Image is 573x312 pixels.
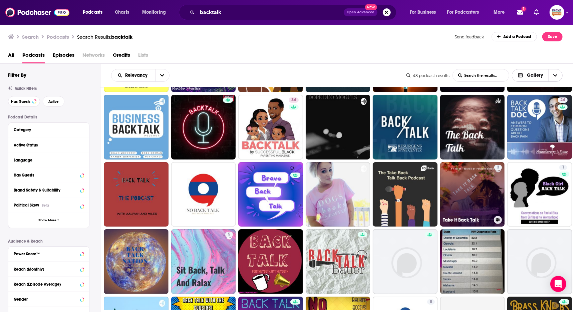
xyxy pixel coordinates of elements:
[14,188,78,193] div: Brand Safety & Suitability
[142,8,166,17] span: Monitoring
[550,276,566,292] div: Open Intercom Messenger
[14,265,84,273] button: Reach (Monthly)
[406,73,450,78] div: 43 podcast results
[228,231,230,238] span: 5
[15,86,37,91] span: Quick Filters
[137,7,175,18] button: open menu
[14,297,78,302] div: Gender
[410,8,436,17] span: For Business
[497,164,499,171] span: 3
[111,69,170,82] h2: Choose List sort
[542,32,563,41] button: Save
[507,95,572,160] a: 24
[8,72,26,78] h2: Filter By
[111,34,132,40] span: backtalk
[427,299,435,305] a: 5
[22,50,45,63] a: Podcasts
[225,232,233,237] a: 5
[78,7,111,18] button: open menu
[14,201,84,209] button: Political SkewBeta
[238,162,303,227] a: 0
[43,96,64,107] button: Active
[14,280,84,288] button: Reach (Episode Average)
[507,162,572,227] a: 1
[14,171,84,179] button: Has Guests
[138,50,148,63] span: Lists
[443,7,489,18] button: open menu
[560,97,565,103] span: 24
[14,203,39,208] span: Political Skew
[512,69,563,82] button: Choose View
[14,141,84,149] button: Active Status
[14,125,84,134] button: Category
[291,97,296,103] span: 34
[562,164,564,171] span: 1
[527,73,543,78] span: Gallery
[22,34,39,40] h3: Search
[559,165,567,170] a: 1
[492,32,537,41] a: Add a Podcast
[77,34,132,40] div: Search Results:
[185,5,403,20] div: Search podcasts, credits, & more...
[494,165,502,170] a: 3
[494,8,505,17] span: More
[344,8,377,16] button: Open AdvancedNew
[5,6,69,19] img: Podchaser - Follow, Share and Rate Podcasts
[238,95,303,160] a: 34
[113,50,130,63] a: Credits
[14,127,79,132] div: Category
[447,8,479,17] span: For Podcasters
[42,203,49,208] div: Beta
[430,299,432,305] span: 5
[197,7,344,18] input: Search podcasts, credits, & more...
[453,34,486,40] button: Send feedback
[443,217,491,223] h3: Take It Back Talk
[83,8,102,17] span: Podcasts
[8,213,89,228] button: Show More
[125,73,150,78] span: Relevancy
[489,7,513,18] button: open menu
[550,5,564,20] button: Show profile menu
[8,50,14,63] a: All
[14,252,78,256] div: Power Score™
[115,8,129,17] span: Charts
[14,267,78,272] div: Reach (Monthly)
[365,4,377,10] span: New
[11,100,30,103] span: Has Guests
[48,100,59,103] span: Active
[53,50,74,63] a: Episodes
[558,97,568,103] a: 24
[38,219,56,222] span: Show More
[8,239,89,244] p: Audience & Reach
[550,5,564,20] img: User Profile
[14,143,79,147] div: Active Status
[14,282,78,287] div: Reach (Episode Average)
[290,165,300,224] div: 0
[14,186,84,194] button: Brand Safety & Suitability
[155,69,169,81] button: open menu
[14,249,84,258] button: Power Score™
[531,7,542,18] a: Show notifications dropdown
[111,73,155,78] button: open menu
[77,34,132,40] a: Search Results:backtalk
[82,50,105,63] span: Networks
[440,162,505,227] a: 3Take It Back Talk
[47,34,69,40] h3: Podcasts
[405,7,445,18] button: open menu
[14,158,79,163] div: Language
[289,97,299,103] a: 34
[550,5,564,20] span: Logged in as blackpodcastingawards
[14,156,84,164] button: Language
[14,173,78,178] div: Has Guests
[110,7,133,18] a: Charts
[8,96,40,107] button: Has Guests
[8,115,89,119] p: Podcast Details
[515,7,526,18] a: Show notifications dropdown
[171,229,236,294] a: 5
